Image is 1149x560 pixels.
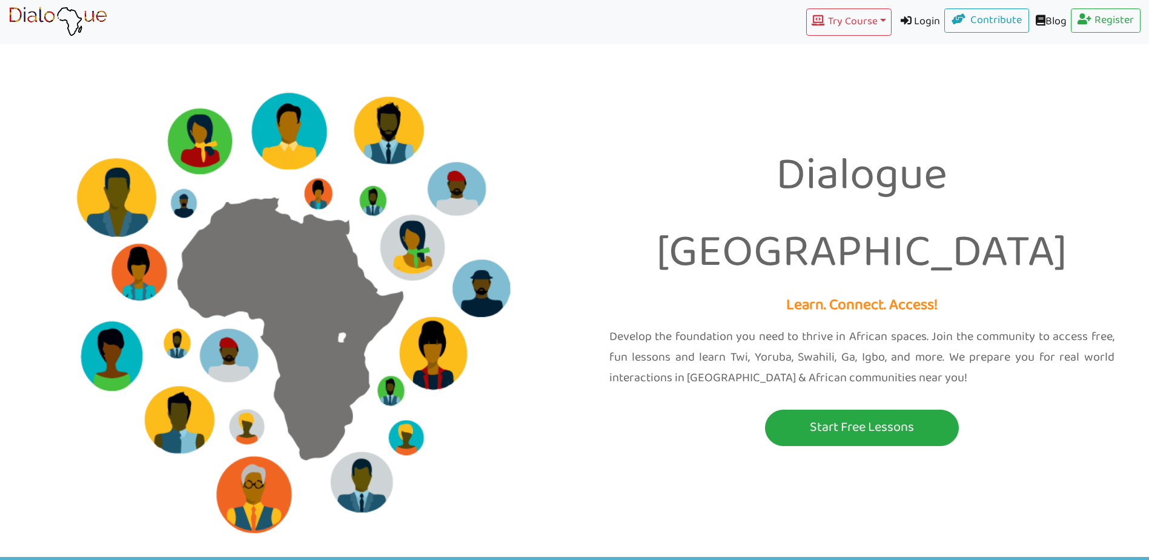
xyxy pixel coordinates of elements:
a: Login [892,8,945,36]
p: Develop the foundation you need to thrive in African spaces. Join the community to access free, f... [609,327,1115,388]
p: Dialogue [GEOGRAPHIC_DATA] [584,138,1141,293]
p: Learn. Connect. Access! [584,293,1141,319]
a: Start Free Lessons [584,410,1141,446]
a: Register [1071,8,1141,33]
button: Start Free Lessons [765,410,959,446]
button: Try Course [806,8,891,36]
img: learn African language platform app [8,7,107,37]
a: Blog [1029,8,1071,36]
p: Start Free Lessons [768,416,956,439]
a: Contribute [944,8,1029,33]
